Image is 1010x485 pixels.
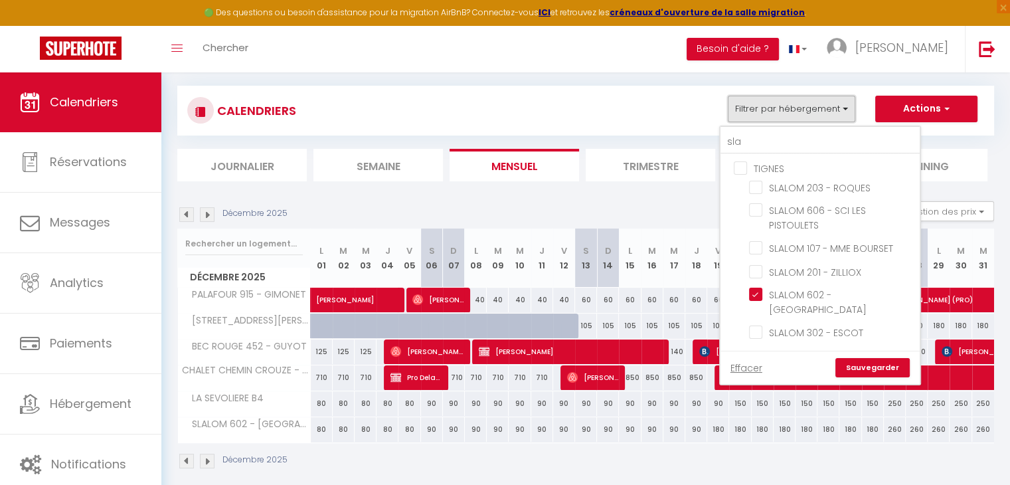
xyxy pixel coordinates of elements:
span: [PERSON_NAME] [567,365,618,390]
div: 90 [553,391,575,416]
div: 710 [465,365,487,390]
div: 180 [862,417,884,442]
span: Analytics [50,274,104,291]
th: 04 [377,229,398,288]
th: 16 [641,229,663,288]
abbr: S [583,244,589,257]
div: 180 [950,314,971,338]
div: 140 [663,339,685,364]
div: 105 [597,314,619,338]
th: 30 [950,229,971,288]
div: 150 [774,391,796,416]
div: 40 [531,288,553,312]
button: Actions [875,96,977,122]
th: 15 [619,229,641,288]
div: 710 [311,365,333,390]
div: 60 [619,288,641,312]
span: LA SEVOLIERE B4 [180,391,267,406]
div: 80 [377,417,398,442]
th: 31 [972,229,994,288]
div: 850 [641,365,663,390]
th: 12 [553,229,575,288]
div: 260 [884,417,906,442]
span: SLALOM 606 - SCI LES PISTOULETS [769,204,866,232]
div: 260 [906,417,928,442]
div: 90 [487,391,509,416]
strong: créneaux d'ouverture de la salle migration [610,7,805,18]
span: [PERSON_NAME] [412,287,463,312]
span: SLALOM 201 - ZILLIOX [769,266,861,279]
div: 60 [707,288,729,312]
div: 180 [817,417,839,442]
div: 150 [729,391,751,416]
span: Notifications [51,456,126,472]
abbr: M [648,244,656,257]
div: 180 [752,417,774,442]
th: 01 [311,229,333,288]
th: 13 [575,229,597,288]
div: 90 [421,391,443,416]
abbr: M [670,244,678,257]
div: Filtrer par hébergement [719,126,921,386]
div: 180 [928,314,950,338]
th: 19 [707,229,729,288]
div: 90 [443,417,465,442]
div: 90 [575,417,597,442]
span: [PERSON_NAME] [479,339,661,364]
span: Calendriers [50,94,118,110]
div: 90 [531,391,553,416]
div: 90 [707,391,729,416]
span: [PERSON_NAME] [390,339,463,364]
div: 80 [398,391,420,416]
button: Besoin d'aide ? [687,38,779,60]
div: 125 [355,339,377,364]
input: Rechercher un logement... [185,232,303,256]
div: 105 [707,314,729,338]
div: 710 [531,365,553,390]
abbr: D [450,244,457,257]
div: 105 [685,314,707,338]
abbr: V [715,244,721,257]
h3: CALENDRIERS [214,96,296,126]
div: 180 [796,417,817,442]
abbr: M [516,244,524,257]
abbr: L [474,244,478,257]
div: 80 [377,391,398,416]
div: 90 [685,417,707,442]
span: Pro Delabrousse [390,365,442,390]
span: [PERSON_NAME] [316,280,438,306]
div: 80 [333,391,355,416]
abbr: L [319,244,323,257]
input: Rechercher un logement... [720,130,920,154]
div: 125 [311,339,333,364]
div: 80 [311,391,333,416]
span: SLALOM 602 - [GEOGRAPHIC_DATA] [180,417,313,432]
div: 90 [509,417,531,442]
div: 40 [553,288,575,312]
div: 90 [597,417,619,442]
li: Semaine [313,149,443,181]
li: Mensuel [450,149,579,181]
div: 250 [928,391,950,416]
div: 710 [487,365,509,390]
span: SLALOM 302 - ESCOT [769,326,863,339]
th: 02 [333,229,355,288]
img: Super Booking [40,37,122,60]
a: Effacer [730,361,762,375]
button: Gestion des prix [895,201,994,221]
div: 710 [509,365,531,390]
div: 90 [619,391,641,416]
a: ICI [539,7,550,18]
div: 90 [641,417,663,442]
div: 90 [509,391,531,416]
div: 250 [884,391,906,416]
span: SLALOM 602 - [GEOGRAPHIC_DATA] [769,288,867,316]
abbr: M [362,244,370,257]
th: 07 [443,229,465,288]
div: 90 [465,391,487,416]
div: 90 [685,391,707,416]
div: 180 [972,314,994,338]
abbr: M [339,244,347,257]
div: 90 [553,417,575,442]
div: 80 [355,417,377,442]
